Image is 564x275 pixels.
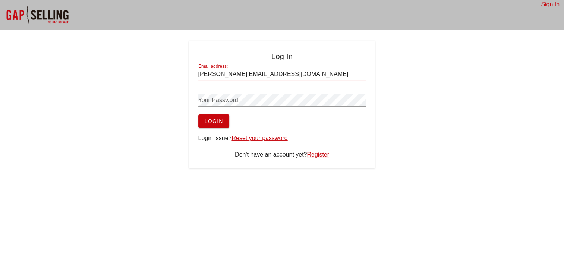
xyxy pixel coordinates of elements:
h4: Log In [198,50,366,62]
input: Enter email [198,68,366,80]
div: Login issue? [198,134,366,143]
span: Login [204,118,223,124]
div: Don't have an account yet? [198,150,366,159]
a: Sign In [541,1,560,7]
a: Reset your password [231,135,287,141]
a: Register [307,151,329,158]
button: Login [198,114,229,128]
label: Email address: [198,64,228,69]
